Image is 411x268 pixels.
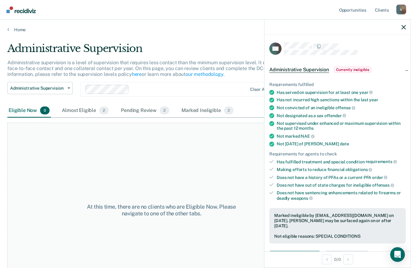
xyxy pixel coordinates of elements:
[324,113,346,118] span: offender
[277,182,406,188] div: Does not have out of state charges for ineligible
[10,86,65,91] span: Administrative Supervision
[264,251,411,267] div: 0 / 0
[132,71,142,77] a: here
[277,175,406,180] div: Does not have a history of PFAs or a current PFA order
[277,141,406,147] div: Not [DATE] of [PERSON_NAME]
[346,167,372,172] span: obligations
[269,151,406,157] div: Requirements for agents to check
[40,106,50,114] span: 0
[120,104,170,117] div: Pending Review
[250,87,276,92] div: Clear agents
[277,105,406,110] div: Not convicted of an ineligible
[372,183,394,188] span: offenses
[366,159,397,164] span: requirements
[334,67,372,73] span: Currently ineligible
[277,90,406,95] div: Has served on supervision for at least one
[185,71,223,77] a: our methodology
[269,67,329,73] span: Administrative Supervision
[264,60,411,80] div: Administrative SupervisionCurrently ineligible
[396,5,406,14] div: k
[7,104,51,117] div: Eligible Now
[160,106,169,114] span: 2
[180,104,235,117] div: Marked Ineligible
[340,141,349,146] span: date
[7,42,316,60] div: Administrative Supervision
[274,234,401,239] div: Not eligible reasons: SPECIAL CONDITIONS
[390,247,405,262] div: Open Intercom Messenger
[343,255,353,264] button: Next Opportunity
[277,159,406,165] div: Has fulfilled treatment and special condition
[369,97,378,102] span: year
[224,106,234,114] span: 2
[269,82,406,87] div: Requirements fulfilled
[322,255,332,264] button: Previous Opportunity
[7,60,312,77] p: Administrative supervision is a level of supervision that requires less contact than the minimum ...
[61,104,110,117] div: Almost Eligible
[299,126,313,131] span: months
[277,97,406,102] div: Has not incurred high sanctions within the last
[7,27,404,32] a: Home
[6,6,36,13] img: Recidiviz
[359,90,373,95] span: year
[325,251,368,263] button: Update status
[301,134,314,139] span: NAE
[277,133,406,139] div: Not marked
[274,213,401,228] div: Marked ineligible by [EMAIL_ADDRESS][DOMAIN_NAME] on [DATE]. [PERSON_NAME] may be surfaced again ...
[277,167,406,172] div: Making efforts to reduce financial
[335,105,355,110] span: offense
[277,190,406,201] div: Does not have sentencing enhancements related to firearms or deadly
[277,113,406,118] div: Not designated as a sex
[291,196,313,201] span: weapons
[277,121,406,131] div: Not supervised under enhanced or maximum supervision within the past 12
[99,106,109,114] span: 2
[84,203,238,217] div: At this time, there are no clients who are Eligible Now. Please navigate to one of the other tabs.
[396,5,406,14] button: Profile dropdown button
